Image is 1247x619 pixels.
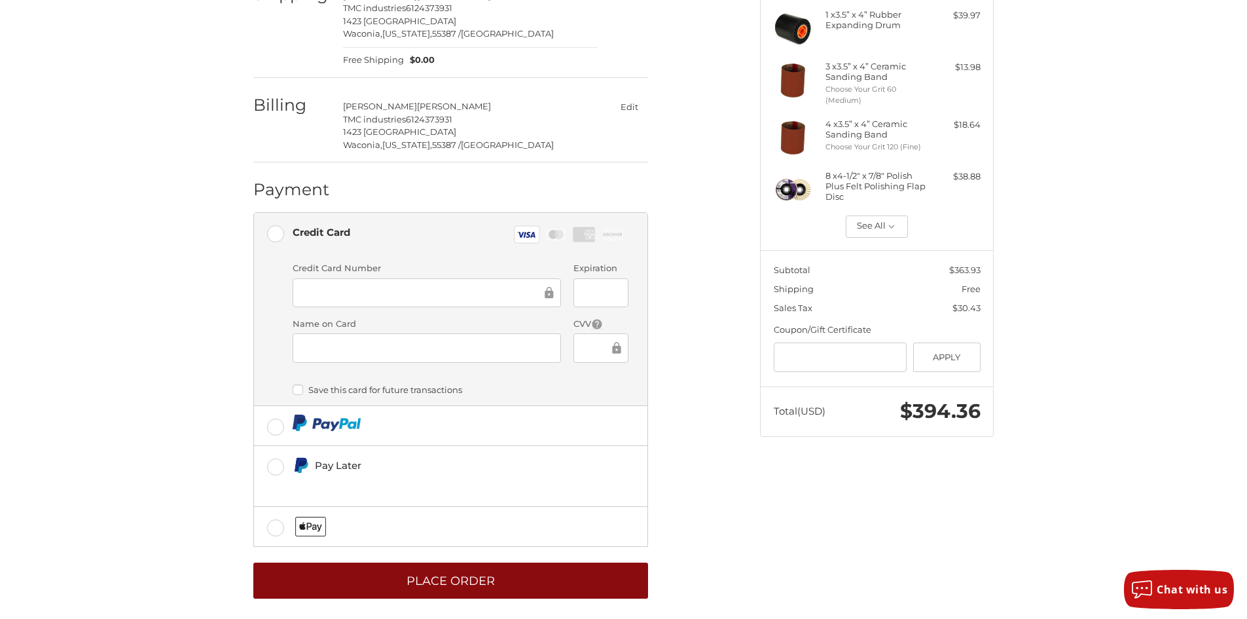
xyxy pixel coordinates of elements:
label: Name on Card [293,318,561,331]
span: [US_STATE], [382,140,432,150]
button: Chat with us [1124,570,1234,609]
span: 55387 / [432,28,461,39]
button: Edit [610,97,648,116]
span: TMC industries [343,3,406,13]
span: [GEOGRAPHIC_DATA] [461,140,554,150]
span: [PERSON_NAME] [343,101,417,111]
span: Shipping [774,284,814,294]
span: 55387 / [432,140,461,150]
div: Coupon/Gift Certificate [774,324,981,337]
span: Waconia, [343,140,382,150]
span: $0.00 [404,54,435,67]
span: Chat with us [1157,582,1227,597]
h4: 4 x 3.5” x 4” Ceramic Sanding Band [825,119,926,140]
iframe: Secure Credit Card Frame - Cardholder Name [302,341,552,356]
div: Pay Later [315,455,558,476]
span: Free Shipping [343,54,404,67]
button: Apply [913,343,981,372]
span: $394.36 [900,399,981,423]
span: 6124373931 [406,3,452,13]
span: TMC industries [343,114,406,124]
h4: 8 x 4-1/2" x 7/8" Polish Plus Felt Polishing Flap Disc [825,170,926,202]
input: Gift Certificate or Coupon Code [774,343,907,372]
span: [US_STATE], [382,28,432,39]
span: [PERSON_NAME] [417,101,491,111]
span: Free [962,284,981,294]
span: 6124373931 [406,114,452,124]
img: PayPal icon [293,415,361,431]
label: Expiration [573,262,628,275]
span: [GEOGRAPHIC_DATA] [461,28,554,39]
span: $363.93 [949,265,981,275]
h2: Payment [253,179,330,200]
button: Place Order [253,563,648,599]
span: 1423 [GEOGRAPHIC_DATA] [343,126,456,137]
h2: Billing [253,95,330,115]
span: Total (USD) [774,405,825,417]
div: $38.88 [929,170,981,183]
h4: 1 x 3.5” x 4” Rubber Expanding Drum [825,9,926,31]
div: Credit Card [293,221,350,243]
button: See All [846,216,908,238]
span: 1423 [GEOGRAPHIC_DATA] [343,16,456,26]
iframe: Secure Credit Card Frame - Expiration Date [583,285,619,300]
h4: 3 x 3.5” x 4” Ceramic Sanding Band [825,61,926,83]
li: Choose Your Grit 60 (Medium) [825,84,926,105]
img: Applepay icon [295,517,326,536]
span: Subtotal [774,265,810,275]
iframe: Secure Credit Card Frame - CVV [583,341,609,356]
label: Credit Card Number [293,262,561,275]
div: $39.97 [929,9,981,22]
span: $30.43 [952,303,981,313]
div: $18.64 [929,119,981,132]
span: Sales Tax [774,303,812,313]
div: $13.98 [929,61,981,74]
label: CVV [573,318,628,331]
img: Pay Later icon [293,457,309,474]
label: Save this card for future transactions [293,385,628,395]
li: Choose Your Grit 120 (Fine) [825,141,926,153]
iframe: PayPal Message 1 [293,479,558,491]
iframe: Secure Credit Card Frame - Credit Card Number [302,285,542,300]
span: Waconia, [343,28,382,39]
